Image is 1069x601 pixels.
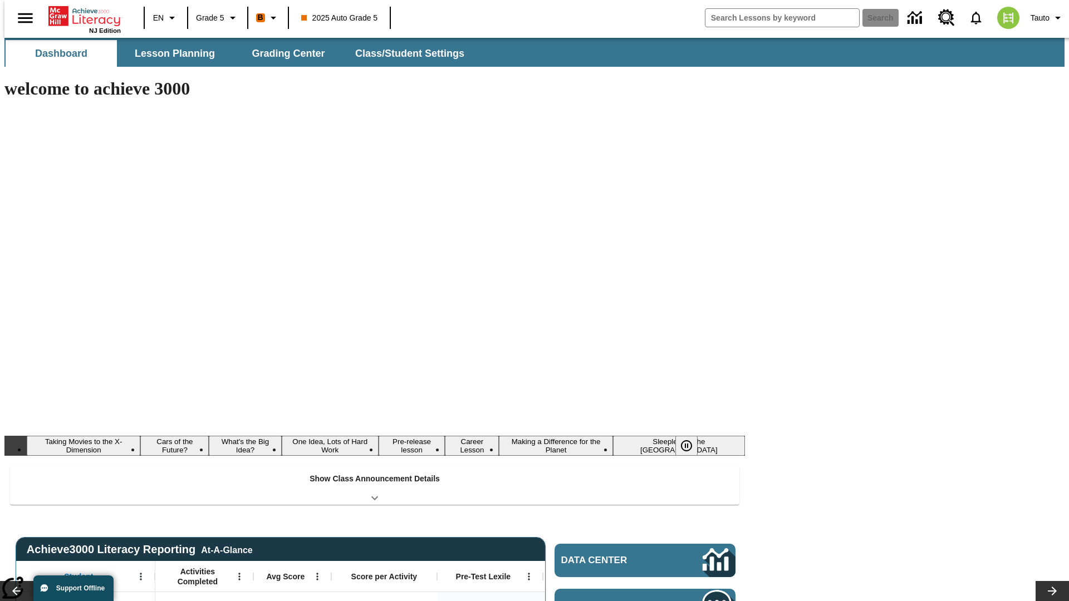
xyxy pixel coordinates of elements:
[48,5,121,27] a: Home
[901,3,931,33] a: Data Center
[499,436,612,456] button: Slide 7 Making a Difference for the Planet
[931,3,962,33] a: Resource Center, Will open in new tab
[140,436,209,456] button: Slide 2 Cars of the Future?
[192,8,244,28] button: Grade: Grade 5, Select a grade
[209,436,281,456] button: Slide 3 What's the Big Idea?
[310,473,440,485] p: Show Class Announcement Details
[33,575,114,601] button: Support Offline
[4,38,1065,67] div: SubNavbar
[153,12,164,24] span: EN
[1031,12,1050,24] span: Tauto
[27,543,253,556] span: Achieve3000 Literacy Reporting
[456,572,511,582] span: Pre-Test Lexile
[555,544,735,577] a: Data Center
[233,40,344,67] button: Grading Center
[258,11,263,24] span: B
[346,40,473,67] button: Class/Student Settings
[4,40,474,67] div: SubNavbar
[266,572,305,582] span: Avg Score
[48,4,121,34] div: Home
[990,3,1026,32] button: Select a new avatar
[1026,8,1069,28] button: Profile/Settings
[675,436,709,456] div: Pause
[705,9,859,27] input: search field
[231,568,248,585] button: Open Menu
[675,436,698,456] button: Pause
[201,543,252,555] div: At-A-Glance
[351,572,418,582] span: Score per Activity
[133,568,149,585] button: Open Menu
[445,436,499,456] button: Slide 6 Career Lesson
[161,566,234,587] span: Activities Completed
[379,436,445,456] button: Slide 5 Pre-release lesson
[148,8,184,28] button: Language: EN, Select a language
[10,466,739,505] div: Show Class Announcement Details
[64,572,93,582] span: Student
[561,555,665,566] span: Data Center
[301,12,378,24] span: 2025 Auto Grade 5
[521,568,537,585] button: Open Menu
[27,436,140,456] button: Slide 1 Taking Movies to the X-Dimension
[196,12,224,24] span: Grade 5
[6,40,117,67] button: Dashboard
[962,3,990,32] a: Notifications
[282,436,379,456] button: Slide 4 One Idea, Lots of Hard Work
[56,584,105,592] span: Support Offline
[9,2,42,35] button: Open side menu
[309,568,326,585] button: Open Menu
[997,7,1019,29] img: avatar image
[252,8,285,28] button: Boost Class color is orange. Change class color
[613,436,745,456] button: Slide 8 Sleepless in the Animal Kingdom
[4,78,745,99] h1: welcome to achieve 3000
[119,40,231,67] button: Lesson Planning
[89,27,121,34] span: NJ Edition
[1036,581,1069,601] button: Lesson carousel, Next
